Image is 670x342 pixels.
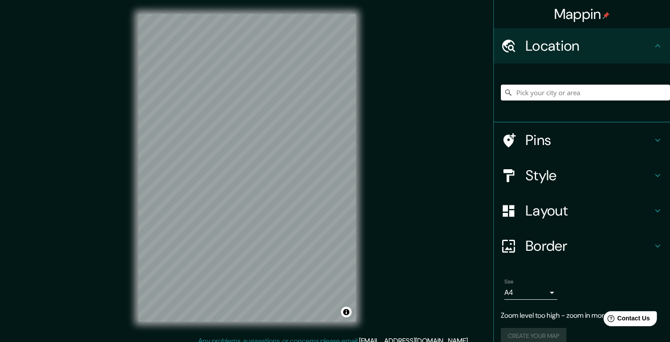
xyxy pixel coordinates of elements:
[494,123,670,158] div: Pins
[494,158,670,193] div: Style
[526,237,652,255] h4: Border
[138,14,356,322] canvas: Map
[526,202,652,219] h4: Layout
[494,228,670,264] div: Border
[526,131,652,149] h4: Pins
[341,307,352,317] button: Toggle attribution
[494,193,670,228] div: Layout
[504,278,514,286] label: Size
[494,28,670,63] div: Location
[501,310,663,321] p: Zoom level too high - zoom in more
[603,12,610,19] img: pin-icon.png
[501,85,670,100] input: Pick your city or area
[526,167,652,184] h4: Style
[554,5,610,23] h4: Mappin
[526,37,652,55] h4: Location
[504,286,557,300] div: A4
[592,308,660,332] iframe: Help widget launcher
